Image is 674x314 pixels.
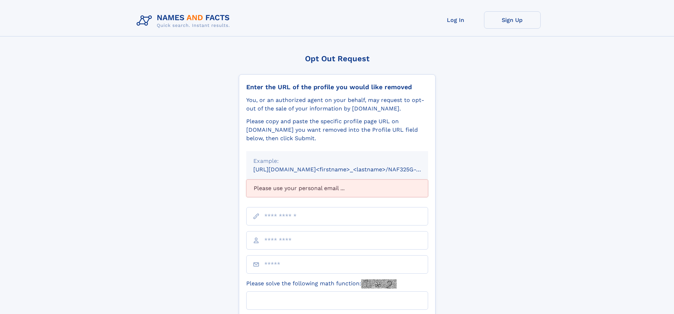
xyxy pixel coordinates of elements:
a: Sign Up [484,11,541,29]
small: [URL][DOMAIN_NAME]<firstname>_<lastname>/NAF325G-xxxxxxxx [253,166,442,173]
label: Please solve the following math function: [246,279,397,289]
img: Logo Names and Facts [134,11,236,30]
a: Log In [427,11,484,29]
div: Please use your personal email ... [246,179,428,197]
div: Example: [253,157,421,165]
div: Opt Out Request [239,54,436,63]
div: Please copy and paste the specific profile page URL on [DOMAIN_NAME] you want removed into the Pr... [246,117,428,143]
div: You, or an authorized agent on your behalf, may request to opt-out of the sale of your informatio... [246,96,428,113]
div: Enter the URL of the profile you would like removed [246,83,428,91]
